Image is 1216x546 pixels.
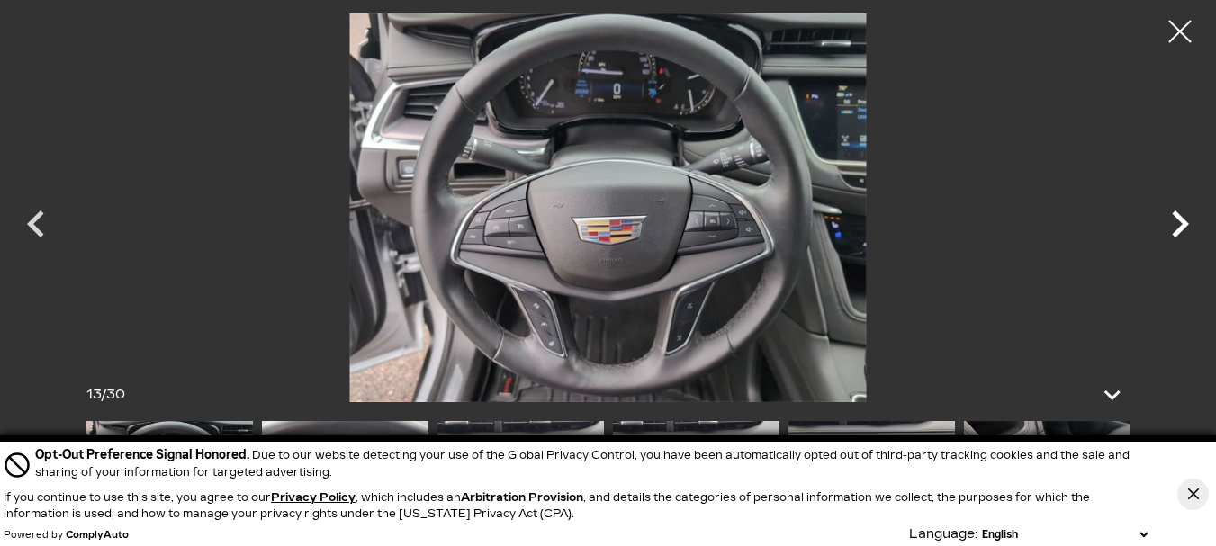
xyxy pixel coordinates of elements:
[1153,188,1207,269] div: Next
[86,382,125,407] div: /
[964,421,1130,546] img: Used 2018 Radiant Silver Metallic Cadillac Premium Luxury AWD image 18
[35,447,252,462] span: Opt-Out Preference Signal Honored .
[106,387,125,402] span: 30
[9,188,63,269] div: Previous
[461,491,583,504] strong: Arbitration Provision
[66,530,129,541] a: ComplyAuto
[613,421,779,546] img: Used 2018 Radiant Silver Metallic Cadillac Premium Luxury AWD image 16
[437,421,604,546] img: Used 2018 Radiant Silver Metallic Cadillac Premium Luxury AWD image 15
[909,528,977,541] div: Language:
[86,387,101,402] span: 13
[35,445,1152,480] div: Due to our website detecting your use of the Global Privacy Control, you have been automatically ...
[86,421,253,546] img: Used 2018 Radiant Silver Metallic Cadillac Premium Luxury AWD image 13
[788,421,955,546] img: Used 2018 Radiant Silver Metallic Cadillac Premium Luxury AWD image 17
[90,13,1126,402] img: Used 2018 Radiant Silver Metallic Cadillac Premium Luxury AWD image 13
[271,491,356,504] a: Privacy Policy
[4,530,129,541] div: Powered by
[977,526,1152,542] select: Language Select
[262,421,428,546] img: Used 2018 Radiant Silver Metallic Cadillac Premium Luxury AWD image 14
[1177,479,1209,510] button: Close Button
[4,491,1090,520] p: If you continue to use this site, you agree to our , which includes an , and details the categori...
